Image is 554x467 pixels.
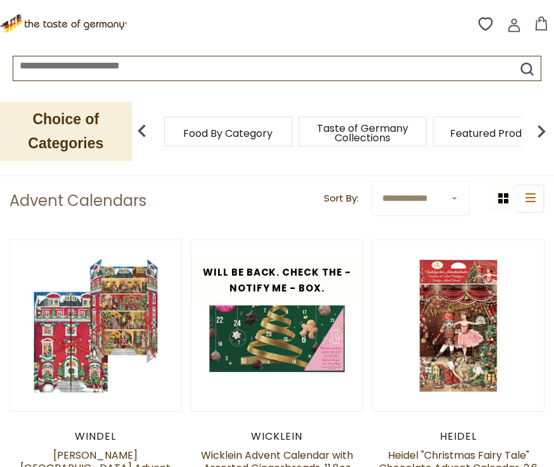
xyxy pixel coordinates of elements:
[203,265,352,295] span: Will be back. Check the - Notify Me - Box.
[10,240,181,411] img: Windel Manor House Advent Calendar
[183,129,273,138] a: Food By Category
[10,430,182,443] div: Windel
[450,129,543,138] a: Featured Products
[372,430,544,443] div: Heidel
[312,124,413,143] a: Taste of Germany Collections
[529,118,554,144] img: next arrow
[324,191,359,207] label: Sort By:
[373,240,544,411] img: Heidel Christmas Fairy Tale Chocolate Advent Calendar
[191,240,363,411] img: Wicklein Advent Calendar Assorted Gingerbread
[129,118,155,144] img: previous arrow
[10,191,146,210] h1: Advent Calendars
[191,430,363,443] div: Wicklein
